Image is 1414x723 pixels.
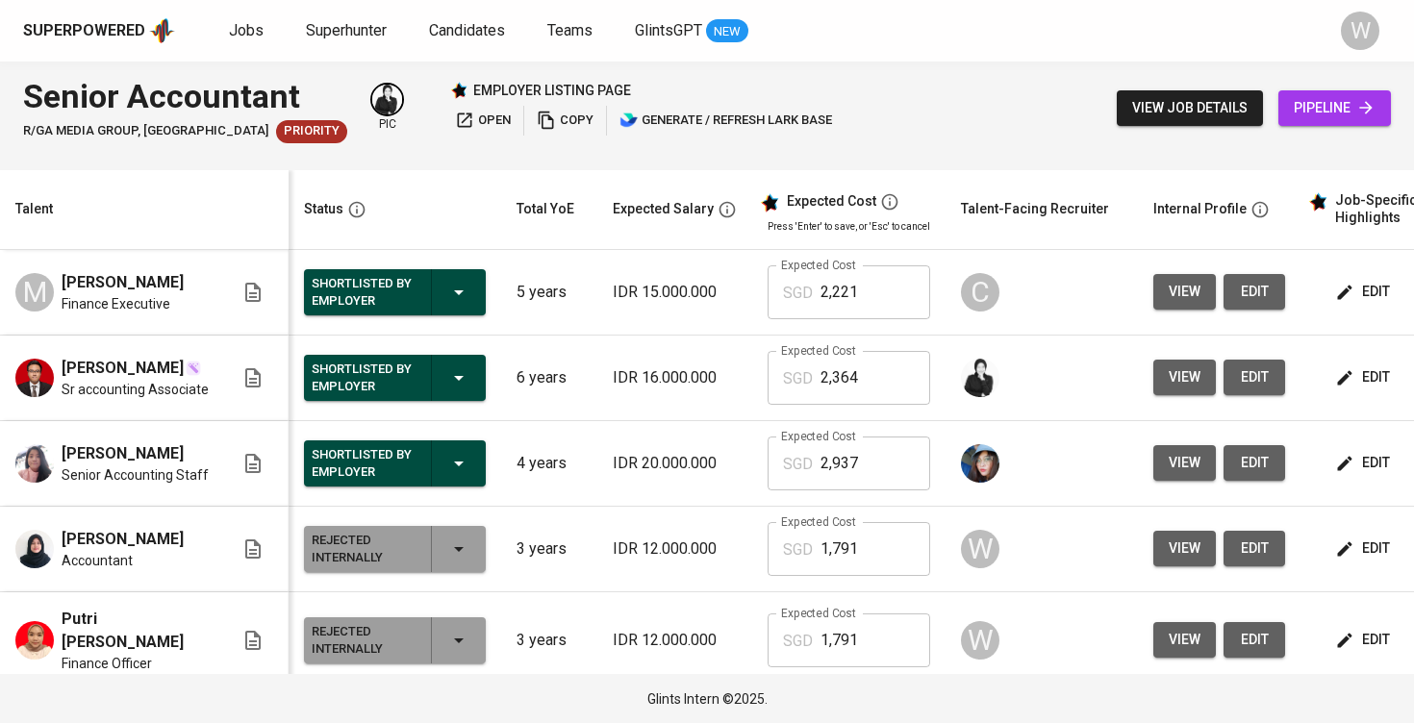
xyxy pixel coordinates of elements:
[15,359,54,397] img: Andika Wiro Utomo
[547,19,596,43] a: Teams
[961,621,999,660] div: W
[1169,280,1200,304] span: view
[1224,622,1285,658] button: edit
[15,444,54,483] img: Shevin Winarta
[783,367,813,390] p: SGD
[473,81,631,100] p: employer listing page
[1153,274,1216,310] button: view
[783,630,813,653] p: SGD
[1153,360,1216,395] button: view
[15,273,54,312] div: M
[783,453,813,476] p: SGD
[1331,622,1398,658] button: edit
[532,106,598,136] button: copy
[450,106,516,136] button: open
[304,617,486,663] button: Rejected Internally
[517,537,582,561] p: 3 years
[312,619,416,661] div: Rejected Internally
[62,294,170,313] span: Finance Executive
[370,83,404,133] div: pic
[15,621,54,660] img: Putri Febri Yandita
[23,122,268,140] span: R/GA MEDIA GROUP, [GEOGRAPHIC_DATA]
[312,442,416,485] div: Shortlisted by Employer
[1278,90,1391,126] a: pipeline
[537,110,593,132] span: copy
[1331,360,1398,395] button: edit
[1169,365,1200,389] span: view
[613,366,737,389] p: IDR 16.000.000
[15,197,53,221] div: Talent
[1239,365,1270,389] span: edit
[1153,445,1216,481] button: view
[706,22,748,41] span: NEW
[1339,451,1390,475] span: edit
[23,20,145,42] div: Superpowered
[429,19,509,43] a: Candidates
[961,197,1109,221] div: Talent-Facing Recruiter
[1239,451,1270,475] span: edit
[1239,628,1270,652] span: edit
[312,271,416,313] div: Shortlisted by Employer
[619,111,639,130] img: lark
[1224,445,1285,481] button: edit
[1294,96,1376,120] span: pipeline
[961,273,999,312] div: C
[517,452,582,475] p: 4 years
[1239,280,1270,304] span: edit
[62,380,209,399] span: Sr accounting Associate
[306,21,387,39] span: Superhunter
[62,551,133,570] span: Accountant
[613,537,737,561] p: IDR 12.000.000
[62,654,152,673] span: Finance Officer
[62,442,184,465] span: [PERSON_NAME]
[304,269,486,315] button: Shortlisted by Employer
[787,193,876,211] div: Expected Cost
[1224,274,1285,310] button: edit
[312,357,416,399] div: Shortlisted by Employer
[276,120,347,143] div: New Job received from Demand Team
[961,359,999,397] img: medwi@glints.com
[304,526,486,572] button: Rejected Internally
[229,19,267,43] a: Jobs
[1308,192,1327,212] img: glints_star.svg
[1331,531,1398,566] button: edit
[1169,536,1200,561] span: view
[1339,628,1390,652] span: edit
[613,281,737,304] p: IDR 15.000.000
[547,21,593,39] span: Teams
[517,366,582,389] p: 6 years
[1153,197,1247,221] div: Internal Profile
[613,197,714,221] div: Expected Salary
[450,82,467,99] img: Glints Star
[635,21,702,39] span: GlintsGPT
[429,21,505,39] span: Candidates
[1117,90,1263,126] button: view job details
[306,19,391,43] a: Superhunter
[62,271,184,294] span: [PERSON_NAME]
[229,21,264,39] span: Jobs
[1169,451,1200,475] span: view
[1341,12,1379,50] div: W
[615,106,837,136] button: lark generate / refresh lark base
[961,530,999,568] div: W
[1153,622,1216,658] button: view
[23,73,347,120] div: Senior Accountant
[276,122,347,140] span: Priority
[312,528,416,570] div: Rejected Internally
[1153,531,1216,566] button: view
[186,361,201,376] img: magic_wand.svg
[517,197,574,221] div: Total YoE
[635,19,748,43] a: GlintsGPT NEW
[1331,445,1398,481] button: edit
[62,528,184,551] span: [PERSON_NAME]
[1224,360,1285,395] button: edit
[619,110,832,132] span: generate / refresh lark base
[768,219,930,234] p: Press 'Enter' to save, or 'Esc' to cancel
[613,452,737,475] p: IDR 20.000.000
[961,444,999,483] img: diazagista@glints.com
